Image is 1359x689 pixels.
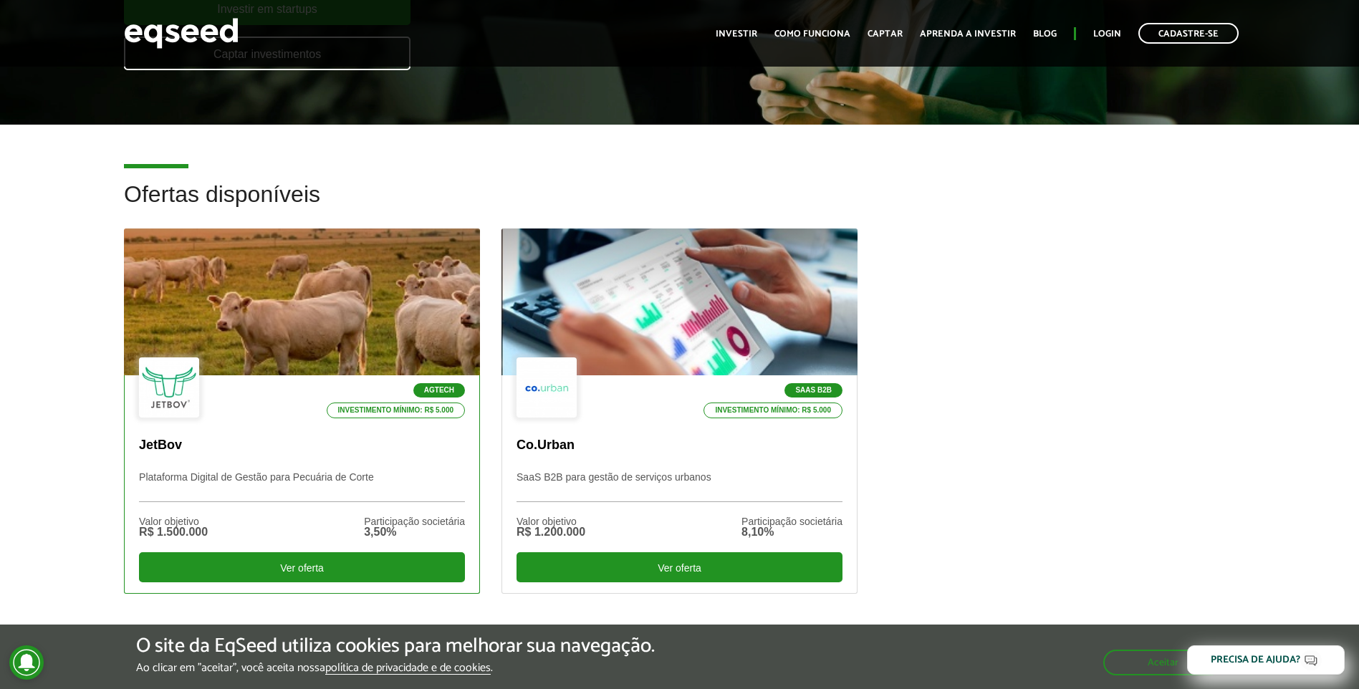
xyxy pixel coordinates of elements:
button: Aceitar [1103,650,1223,675]
div: 8,10% [741,526,842,538]
img: EqSeed [124,14,239,52]
a: Investir [716,29,757,39]
div: Participação societária [364,516,465,526]
p: Co.Urban [517,438,842,453]
p: SaaS B2B [784,383,842,397]
p: SaaS B2B para gestão de serviços urbanos [517,471,842,502]
p: Investimento mínimo: R$ 5.000 [703,403,842,418]
a: Como funciona [774,29,850,39]
a: Cadastre-se [1138,23,1239,44]
a: política de privacidade e de cookies [325,662,491,675]
p: JetBov [139,438,465,453]
p: Agtech [413,383,465,397]
a: Agtech Investimento mínimo: R$ 5.000 JetBov Plataforma Digital de Gestão para Pecuária de Corte V... [124,228,480,594]
div: 3,50% [364,526,465,538]
div: Participação societária [741,516,842,526]
a: Login [1093,29,1121,39]
div: R$ 1.200.000 [517,526,585,538]
a: Blog [1033,29,1057,39]
div: Valor objetivo [139,516,208,526]
a: Aprenda a investir [920,29,1016,39]
p: Plataforma Digital de Gestão para Pecuária de Corte [139,471,465,502]
a: Captar [868,29,903,39]
p: Ao clicar em "aceitar", você aceita nossa . [136,661,655,675]
a: SaaS B2B Investimento mínimo: R$ 5.000 Co.Urban SaaS B2B para gestão de serviços urbanos Valor ob... [501,228,858,594]
h5: O site da EqSeed utiliza cookies para melhorar sua navegação. [136,635,655,657]
p: Investimento mínimo: R$ 5.000 [327,403,466,418]
div: Ver oferta [139,552,465,582]
h2: Ofertas disponíveis [124,182,1235,228]
div: Valor objetivo [517,516,585,526]
div: R$ 1.500.000 [139,526,208,538]
div: Ver oferta [517,552,842,582]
